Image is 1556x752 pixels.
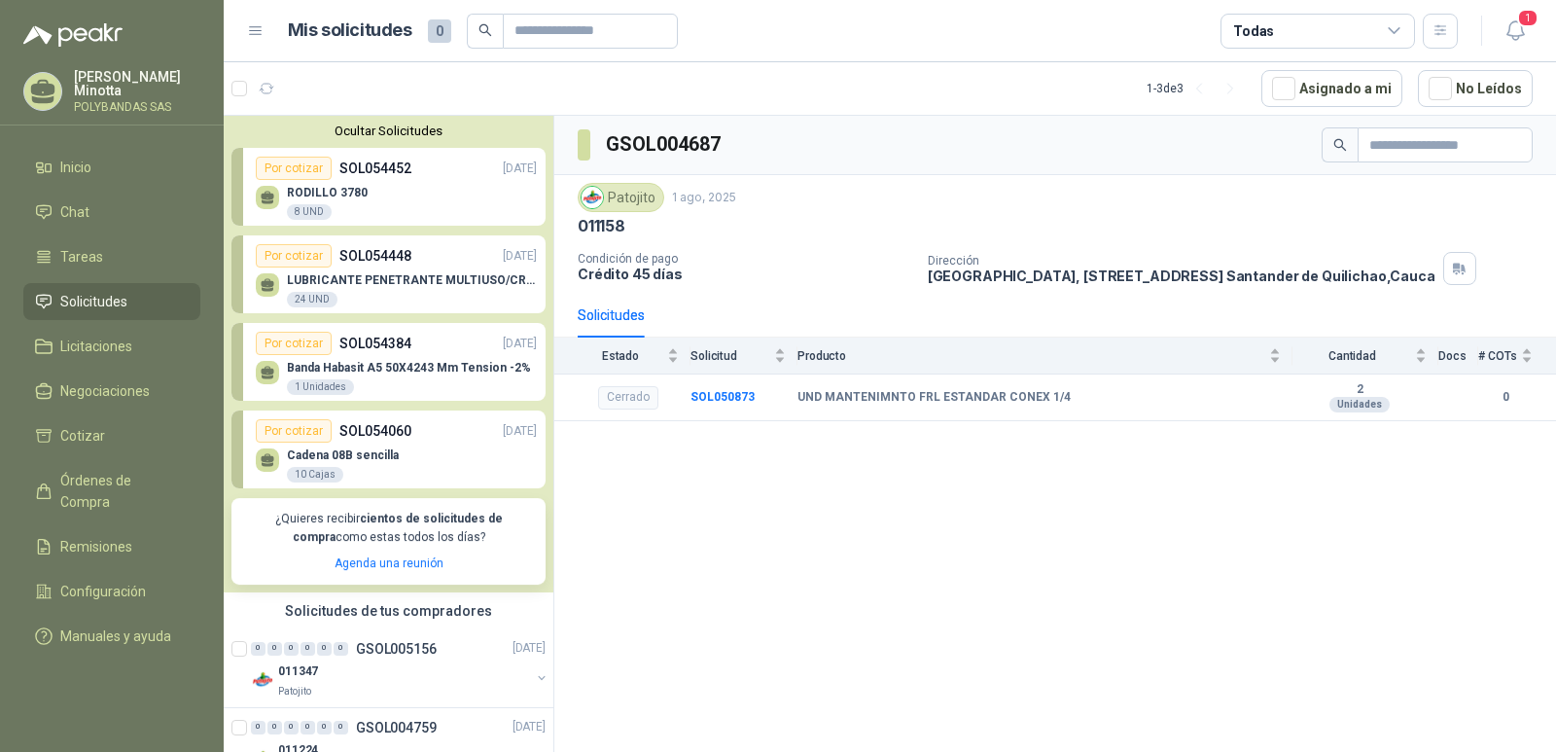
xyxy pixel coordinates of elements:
a: SOL050873 [690,390,755,404]
p: GSOL004759 [356,721,437,734]
span: Estado [578,349,663,363]
div: Cerrado [598,386,658,410]
span: Configuración [60,581,146,602]
button: Asignado a mi [1261,70,1402,107]
div: 0 [334,642,348,656]
div: Solicitudes [578,304,645,326]
div: 0 [284,642,299,656]
p: [DATE] [503,422,537,441]
div: 0 [317,642,332,656]
a: Por cotizarSOL054384[DATE] Banda Habasit A5 50X4243 Mm Tension -2%1 Unidades [231,323,546,401]
span: Manuales y ayuda [60,626,171,647]
a: Inicio [23,149,200,186]
a: Manuales y ayuda [23,618,200,655]
div: 1 Unidades [287,379,354,395]
p: Crédito 45 días [578,266,912,282]
a: Por cotizarSOL054452[DATE] RODILLO 37808 UND [231,148,546,226]
a: Agenda una reunión [335,556,443,570]
div: 8 UND [287,204,332,220]
span: 0 [428,19,451,43]
span: Solicitud [690,349,770,363]
a: Tareas [23,238,200,275]
div: 10 Cajas [287,467,343,483]
div: Todas [1233,20,1274,42]
p: SOL054060 [339,420,411,442]
div: Por cotizar [256,157,332,180]
p: Dirección [928,254,1435,268]
a: Configuración [23,573,200,610]
span: # COTs [1478,349,1517,363]
p: LUBRICANTE PENETRANTE MULTIUSO/CRC 3-36 [287,273,537,287]
div: Por cotizar [256,244,332,268]
p: 1 ago, 2025 [672,189,736,207]
b: UND MANTENIMNTO FRL ESTANDAR CONEX 1/4 [797,390,1071,406]
span: Negociaciones [60,380,150,402]
p: ¿Quieres recibir como estas todos los días? [243,510,534,547]
a: Por cotizarSOL054448[DATE] LUBRICANTE PENETRANTE MULTIUSO/CRC 3-3624 UND [231,235,546,313]
p: [DATE] [513,718,546,736]
span: Órdenes de Compra [60,470,182,513]
th: Estado [554,338,690,374]
a: Remisiones [23,528,200,565]
th: Producto [797,338,1292,374]
span: Cantidad [1292,349,1411,363]
div: 24 UND [287,292,337,307]
b: 2 [1292,382,1427,398]
p: Banda Habasit A5 50X4243 Mm Tension -2% [287,361,531,375]
div: 0 [284,721,299,734]
div: Patojito [578,183,664,212]
button: 1 [1498,14,1533,49]
b: 0 [1478,388,1533,407]
p: SOL054448 [339,245,411,267]
a: Licitaciones [23,328,200,365]
span: Tareas [60,246,103,268]
div: 0 [301,642,315,656]
p: 011158 [578,216,625,236]
p: POLYBANDAS SAS [74,101,200,113]
a: Chat [23,194,200,231]
span: Solicitudes [60,291,127,312]
th: # COTs [1478,338,1556,374]
span: Cotizar [60,425,105,447]
p: Patojito [278,684,311,699]
div: 0 [251,642,265,656]
a: 0 0 0 0 0 0 GSOL005156[DATE] Company Logo011347Patojito [251,637,549,699]
a: Por cotizarSOL054060[DATE] Cadena 08B sencilla10 Cajas [231,411,546,488]
div: 0 [317,721,332,734]
p: SOL054384 [339,333,411,354]
span: search [478,23,492,37]
p: 011347 [278,662,318,681]
h1: Mis solicitudes [288,17,412,45]
div: 0 [267,642,282,656]
div: 0 [251,721,265,734]
img: Company Logo [251,668,274,692]
th: Docs [1438,338,1478,374]
th: Cantidad [1292,338,1438,374]
p: [DATE] [513,639,546,658]
div: Por cotizar [256,332,332,355]
span: Chat [60,201,89,223]
p: [PERSON_NAME] Minotta [74,70,200,97]
span: 1 [1517,9,1538,27]
p: Condición de pago [578,252,912,266]
p: [DATE] [503,247,537,266]
div: 0 [301,721,315,734]
div: Ocultar SolicitudesPor cotizarSOL054452[DATE] RODILLO 37808 UNDPor cotizarSOL054448[DATE] LUBRICA... [224,116,553,592]
span: Inicio [60,157,91,178]
a: Negociaciones [23,373,200,410]
p: GSOL005156 [356,642,437,656]
p: [GEOGRAPHIC_DATA], [STREET_ADDRESS] Santander de Quilichao , Cauca [928,268,1435,284]
h3: GSOL004687 [606,129,724,160]
span: Producto [797,349,1265,363]
button: Ocultar Solicitudes [231,124,546,138]
p: SOL054452 [339,158,411,179]
p: [DATE] [503,335,537,353]
b: cientos de solicitudes de compra [293,512,503,544]
img: Logo peakr [23,23,123,47]
div: 1 - 3 de 3 [1147,73,1246,104]
span: Remisiones [60,536,132,557]
p: Cadena 08B sencilla [287,448,399,462]
button: No Leídos [1418,70,1533,107]
a: Cotizar [23,417,200,454]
